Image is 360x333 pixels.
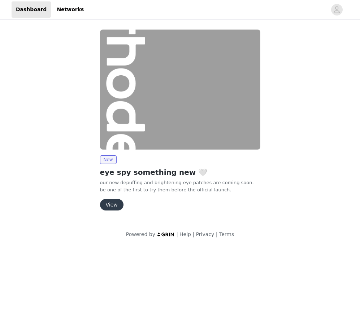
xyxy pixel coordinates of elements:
[219,231,234,237] a: Terms
[126,231,155,237] span: Powered by
[179,231,191,237] a: Help
[157,232,175,237] img: logo
[100,30,260,150] img: rhode skin
[52,1,88,18] a: Networks
[216,231,218,237] span: |
[100,202,123,208] a: View
[100,155,117,164] span: New
[333,4,340,15] div: avatar
[100,179,260,193] p: our new depuffing and brightening eye patches are coming soon. be one of the first to try them be...
[100,167,260,178] h2: eye spy something new 🤍
[196,231,214,237] a: Privacy
[12,1,51,18] a: Dashboard
[100,199,123,210] button: View
[176,231,178,237] span: |
[192,231,194,237] span: |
